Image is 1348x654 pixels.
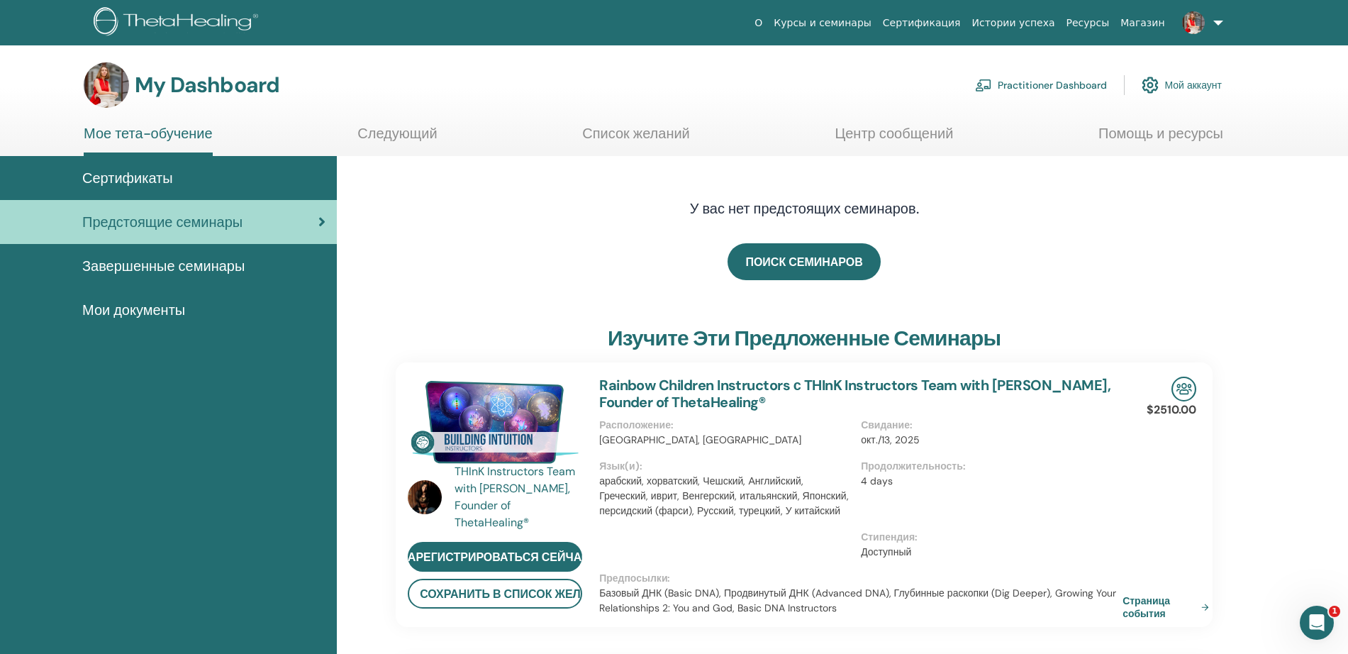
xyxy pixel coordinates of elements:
a: Мое тета-обучение [84,125,213,156]
a: Помощь и ресурсы [1098,125,1223,153]
h4: У вас нет предстоящих семинаров. [581,200,1027,217]
span: 1 [1329,606,1340,617]
span: Предстоящие семинары [82,211,243,233]
p: Продолжительность : [861,459,1114,474]
a: Истории успеха [967,10,1061,36]
img: default.jpg [84,62,129,108]
a: Мой аккаунт [1142,70,1222,101]
p: арабский, хорватский, Чешский, Английский, Греческий, иврит, Венгерский, итальянский, Японский, п... [599,474,852,519]
a: Practitioner Dashboard [975,70,1107,101]
a: Сертификация [877,10,967,36]
p: Базовый ДНК (Basic DNA), Продвинутый ДНК (Advanced DNA), Глубинные раскопки (Dig Deeper), Growing... [599,586,1123,616]
p: $2510.00 [1147,401,1196,419]
img: default.jpg [408,480,442,514]
p: Доступный [861,545,1114,560]
a: Следующий [357,125,437,153]
p: Свидание : [861,418,1114,433]
span: Завершенные семинары [82,255,245,277]
p: Предпосылки : [599,571,1123,586]
button: Сохранить в список желаний [408,579,582,609]
img: chalkboard-teacher.svg [975,79,992,92]
p: 4 days [861,474,1114,489]
p: Расположение : [599,418,852,433]
a: О [749,10,768,36]
a: Центр сообщений [835,125,953,153]
span: зарегистрироваться сейчас [401,550,590,565]
h3: Изучите эти предложенные семинары [608,326,1001,351]
img: In-Person Seminar [1171,377,1196,401]
span: Сертификаты [82,167,173,189]
a: ПОИСК СЕМИНАРОВ [728,243,880,280]
img: cog.svg [1142,73,1159,97]
p: Язык(и) : [599,459,852,474]
p: окт./13, 2025 [861,433,1114,448]
p: [GEOGRAPHIC_DATA], [GEOGRAPHIC_DATA] [599,433,852,448]
a: Страница события [1123,594,1215,620]
a: THInK Instructors Team with [PERSON_NAME], Founder of ThetaHealing® [455,463,586,531]
a: Магазин [1115,10,1170,36]
img: logo.png [94,7,263,39]
span: Мои документы [82,299,185,321]
img: default.jpg [1182,11,1205,34]
img: Rainbow Children Instructors [408,377,582,467]
a: Ресурсы [1061,10,1115,36]
p: Стипендия : [861,530,1114,545]
span: ПОИСК СЕМИНАРОВ [745,255,862,270]
h3: My Dashboard [135,72,279,98]
a: Список желаний [582,125,690,153]
a: Курсы и семинары [768,10,877,36]
iframe: Intercom live chat [1300,606,1334,640]
a: зарегистрироваться сейчас [408,542,582,572]
a: Rainbow Children Instructors с THInK Instructors Team with [PERSON_NAME], Founder of ThetaHealing® [599,376,1110,411]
